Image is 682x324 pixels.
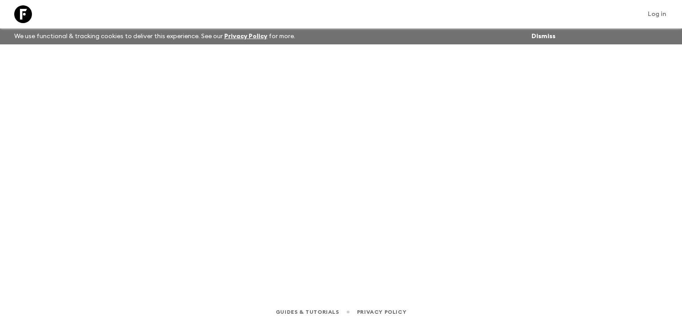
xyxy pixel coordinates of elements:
a: Privacy Policy [357,307,406,317]
a: Log in [643,8,671,20]
a: Privacy Policy [224,33,267,40]
button: Dismiss [529,30,558,43]
p: We use functional & tracking cookies to deliver this experience. See our for more. [11,28,299,44]
a: Guides & Tutorials [276,307,339,317]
